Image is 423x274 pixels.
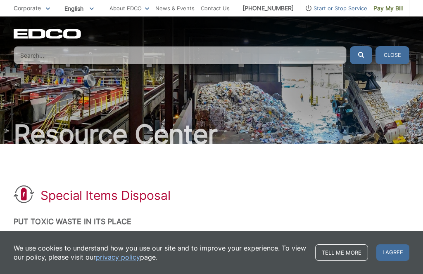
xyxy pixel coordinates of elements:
input: Search [14,46,347,64]
a: Tell me more [315,244,368,261]
button: Close [375,46,409,64]
span: English [58,2,100,15]
p: We use cookies to understand how you use our site and to improve your experience. To view our pol... [14,244,307,262]
a: Contact Us [201,4,230,13]
h2: Resource Center [14,121,409,148]
h1: Special Items Disposal [40,188,171,203]
button: Submit the search query. [350,46,372,64]
span: Pay My Bill [373,4,403,13]
span: I agree [376,244,409,261]
a: About EDCO [109,4,149,13]
a: News & Events [155,4,195,13]
a: EDCD logo. Return to the homepage. [14,29,82,39]
h2: Put Toxic Waste In Its Place [14,217,409,226]
a: privacy policy [96,253,140,262]
span: Corporate [14,5,41,12]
